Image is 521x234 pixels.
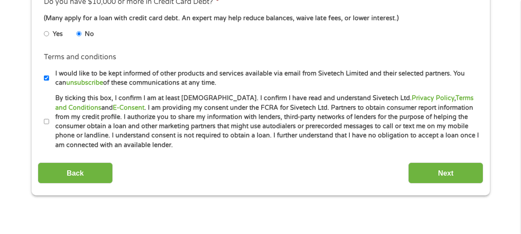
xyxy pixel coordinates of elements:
label: Yes [53,29,63,39]
label: Terms and conditions [44,53,116,62]
a: unsubscribe [66,79,103,86]
a: Terms and Conditions [55,94,474,111]
input: Back [38,162,113,184]
a: E-Consent [113,104,144,112]
div: (Many apply for a loan with credit card debt. An expert may help reduce balances, waive late fees... [44,14,477,23]
label: I would like to be kept informed of other products and services available via email from Sivetech... [49,69,480,88]
label: By ticking this box, I confirm I am at least [DEMOGRAPHIC_DATA]. I confirm I have read and unders... [49,94,480,150]
label: No [85,29,94,39]
input: Next [408,162,483,184]
a: Privacy Policy [412,94,454,102]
